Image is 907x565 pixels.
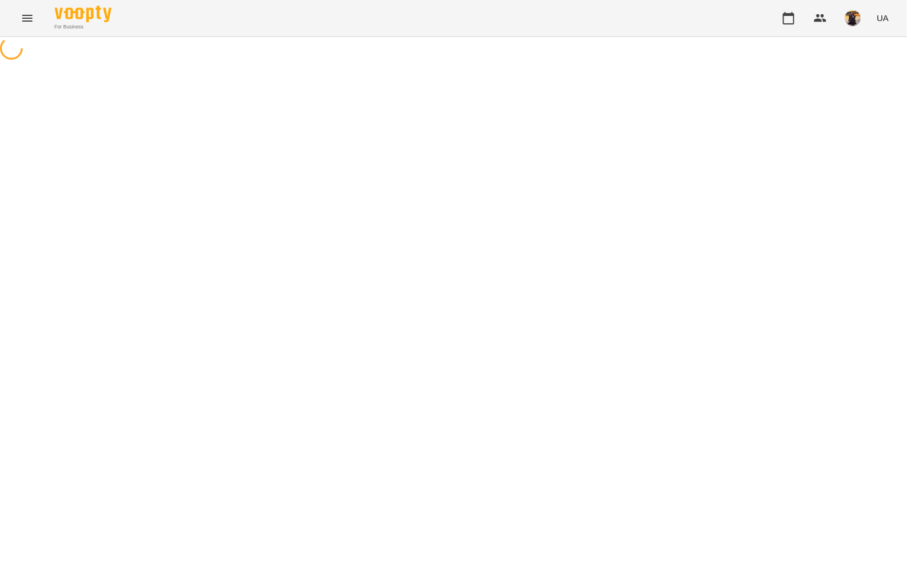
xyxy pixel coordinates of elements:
span: For Business [55,23,112,31]
button: UA [872,7,893,28]
img: Voopty Logo [55,6,112,22]
button: Menu [14,5,41,32]
img: d9e4fe055f4d09e87b22b86a2758fb91.jpg [845,10,861,26]
span: UA [877,12,889,24]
